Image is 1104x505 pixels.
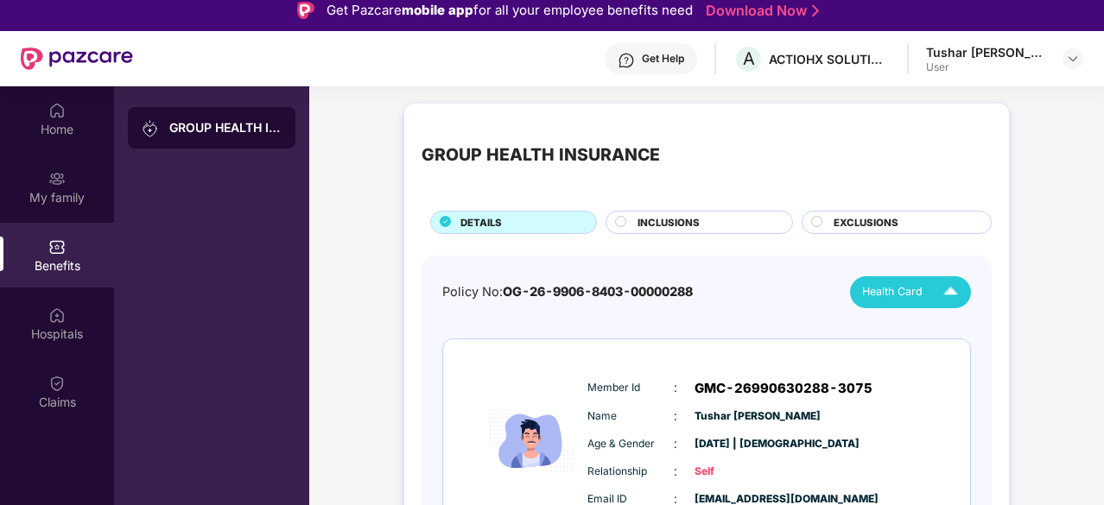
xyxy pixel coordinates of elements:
span: : [674,407,677,426]
div: GROUP HEALTH INSURANCE [169,119,282,136]
img: svg+xml;base64,PHN2ZyBpZD0iQ2xhaW0iIHhtbG5zPSJodHRwOi8vd3d3LnczLm9yZy8yMDAwL3N2ZyIgd2lkdGg9IjIwIi... [48,375,66,392]
img: Stroke [812,2,819,20]
span: INCLUSIONS [638,215,700,230]
span: Tushar [PERSON_NAME] [695,408,781,425]
div: User [926,60,1047,74]
div: Policy No: [442,282,693,302]
span: Health Card [862,283,923,300]
span: : [674,462,677,481]
img: Icuh8uwCUCF+XjCZyLQsAKiDCM9HiE6CMYmKQaPGkZKaA32CAAACiQcFBJY0IsAAAAASUVORK5CYII= [936,277,966,307]
img: svg+xml;base64,PHN2ZyBpZD0iQmVuZWZpdHMiIHhtbG5zPSJodHRwOi8vd3d3LnczLm9yZy8yMDAwL3N2ZyIgd2lkdGg9Ij... [48,238,66,256]
span: Name [587,408,674,425]
div: ACTIOHX SOLUTIONS PRIVATE LIMITED [769,51,890,67]
div: GROUP HEALTH INSURANCE [422,142,660,168]
img: Logo [297,2,314,19]
span: GMC-26990630288-3075 [695,378,872,399]
img: svg+xml;base64,PHN2ZyBpZD0iSGVscC0zMngzMiIgeG1sbnM9Imh0dHA6Ly93d3cudzMub3JnLzIwMDAvc3ZnIiB3aWR0aD... [618,52,635,69]
span: Age & Gender [587,436,674,452]
a: Download Now [706,2,814,20]
button: Health Card [850,276,971,308]
strong: mobile app [402,2,473,18]
img: svg+xml;base64,PHN2ZyB3aWR0aD0iMjAiIGhlaWdodD0iMjAiIHZpZXdCb3g9IjAgMCAyMCAyMCIgZmlsbD0ibm9uZSIgeG... [142,120,159,137]
span: Member Id [587,380,674,396]
span: EXCLUSIONS [834,215,898,230]
span: OG-26-9906-8403-00000288 [503,284,693,299]
img: New Pazcare Logo [21,47,133,70]
span: : [674,378,677,397]
img: svg+xml;base64,PHN2ZyBpZD0iSG9zcGl0YWxzIiB4bWxucz0iaHR0cDovL3d3dy53My5vcmcvMjAwMC9zdmciIHdpZHRoPS... [48,306,66,324]
span: Relationship [587,464,674,480]
div: Get Help [642,52,684,66]
div: Tushar [PERSON_NAME] [926,44,1047,60]
span: A [743,48,755,69]
img: svg+xml;base64,PHN2ZyB3aWR0aD0iMjAiIGhlaWdodD0iMjAiIHZpZXdCb3g9IjAgMCAyMCAyMCIgZmlsbD0ibm9uZSIgeG... [48,170,66,187]
img: svg+xml;base64,PHN2ZyBpZD0iSG9tZSIgeG1sbnM9Imh0dHA6Ly93d3cudzMub3JnLzIwMDAvc3ZnIiB3aWR0aD0iMjAiIG... [48,102,66,119]
span: DETAILS [460,215,502,230]
span: : [674,434,677,453]
span: Self [695,464,781,480]
img: svg+xml;base64,PHN2ZyBpZD0iRHJvcGRvd24tMzJ4MzIiIHhtbG5zPSJodHRwOi8vd3d3LnczLm9yZy8yMDAwL3N2ZyIgd2... [1066,52,1080,66]
span: [DATE] | [DEMOGRAPHIC_DATA] [695,436,781,452]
